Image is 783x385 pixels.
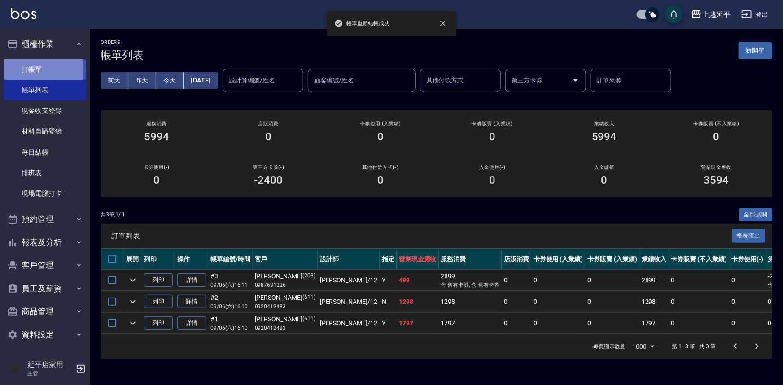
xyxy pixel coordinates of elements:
td: 1797 [439,313,502,334]
button: close [433,13,453,33]
img: Person [7,360,25,378]
button: 新開單 [739,42,772,59]
h2: 店販消費 [223,121,314,127]
th: 服務消費 [439,249,502,270]
td: 0 [531,313,586,334]
td: 0 [502,291,531,312]
button: 員工及薪資 [4,277,86,300]
p: (208) [302,272,315,281]
th: 操作 [175,249,208,270]
p: 0987631226 [255,281,315,289]
th: 設計師 [318,249,380,270]
div: [PERSON_NAME] [255,272,315,281]
td: Y [380,270,397,291]
p: 主管 [27,369,73,377]
h3: 5994 [592,130,617,143]
div: [PERSON_NAME] [255,315,315,324]
button: 櫃檯作業 [4,32,86,56]
td: 1797 [397,313,439,334]
h2: 入金儲值 [559,164,650,170]
button: 全部展開 [739,208,773,222]
button: 列印 [144,316,173,330]
h3: 0 [601,174,608,186]
td: 0 [531,270,586,291]
p: 含 舊有卡券, 含 舊有卡券 [441,281,499,289]
button: 客戶管理 [4,254,86,277]
td: [PERSON_NAME] /12 [318,291,380,312]
th: 營業現金應收 [397,249,439,270]
button: Open [569,73,583,87]
h3: 5994 [144,130,169,143]
a: 詳情 [177,273,206,287]
td: [PERSON_NAME] /12 [318,270,380,291]
span: 帳單重新結帳成功 [334,19,390,28]
h2: 卡券使用(-) [111,164,202,170]
h3: -2400 [254,174,283,186]
span: 訂單列表 [111,232,732,241]
button: expand row [126,273,140,287]
button: 列印 [144,273,173,287]
p: (611) [302,293,315,303]
button: 登出 [738,6,772,23]
td: #3 [208,270,253,291]
h2: 業績收入 [559,121,650,127]
h3: 0 [489,174,495,186]
td: 0 [531,291,586,312]
div: 上越延平 [702,9,731,20]
h5: 延平店家用 [27,360,73,369]
p: 0920412483 [255,303,315,311]
h2: 第三方卡券(-) [223,164,314,170]
button: 前天 [101,72,128,89]
h3: 0 [265,130,271,143]
th: 列印 [142,249,175,270]
a: 打帳單 [4,59,86,80]
a: 詳情 [177,295,206,309]
button: expand row [126,295,140,308]
button: expand row [126,316,140,330]
p: 第 1–3 筆 共 3 筆 [672,342,716,350]
div: [PERSON_NAME] [255,293,315,303]
p: 09/06 (六) 16:10 [210,303,250,311]
td: 0 [729,270,766,291]
p: (611) [302,315,315,324]
h2: 卡券販賣 (入業績) [447,121,538,127]
div: 1000 [629,334,658,359]
th: 業績收入 [639,249,669,270]
button: save [665,5,683,23]
td: 0 [669,291,729,312]
td: 0 [585,270,639,291]
td: 0 [729,313,766,334]
h3: 0 [489,130,495,143]
th: 店販消費 [502,249,531,270]
h2: 營業現金應收 [671,164,762,170]
h3: 服務消費 [111,121,202,127]
td: 1298 [439,291,502,312]
button: [DATE] [184,72,218,89]
a: 現金收支登錄 [4,100,86,121]
p: 0920412483 [255,324,315,332]
td: #2 [208,291,253,312]
h3: 0 [377,174,384,186]
td: 0 [585,291,639,312]
p: 每頁顯示數量 [593,342,626,350]
button: 今天 [156,72,184,89]
p: 共 3 筆, 1 / 1 [101,211,125,219]
h2: 入金使用(-) [447,164,538,170]
th: 卡券販賣 (不入業績) [669,249,729,270]
th: 卡券使用(-) [729,249,766,270]
h3: 帳單列表 [101,49,144,61]
td: [PERSON_NAME] /12 [318,313,380,334]
td: 2899 [639,270,669,291]
h3: 0 [153,174,160,186]
h3: 0 [713,130,719,143]
td: 0 [729,291,766,312]
th: 卡券使用 (入業績) [531,249,586,270]
button: 預約管理 [4,208,86,231]
h3: 3594 [704,174,729,186]
h3: 0 [377,130,384,143]
td: 0 [585,313,639,334]
p: 09/06 (六) 16:10 [210,324,250,332]
a: 詳情 [177,316,206,330]
button: 報表及分析 [4,231,86,254]
th: 帳單編號/時間 [208,249,253,270]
